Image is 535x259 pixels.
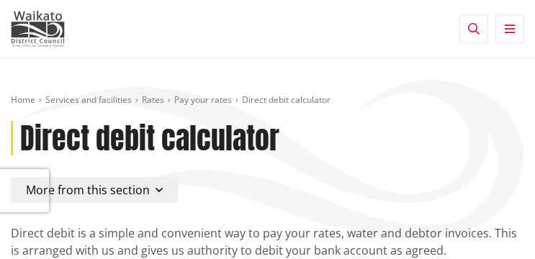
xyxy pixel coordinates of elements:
a: Rates [142,94,164,106]
button: More from this section [11,177,178,203]
span: Direct debit calculator [242,94,331,106]
a: Services and facilities [45,94,132,106]
h1: Direct debit calculator [20,121,279,155]
p: Direct debit is a simple and convenient way to pay your rates, water and debtor invoices. This is... [11,224,524,259]
img: Waikato District Council - Te Kaunihera aa Takiwaa o Waikato [11,11,65,47]
span: More from this section [26,182,150,198]
nav: breadcrumb [11,94,524,106]
a: Home [11,94,35,106]
a: Pay your rates [174,94,232,106]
